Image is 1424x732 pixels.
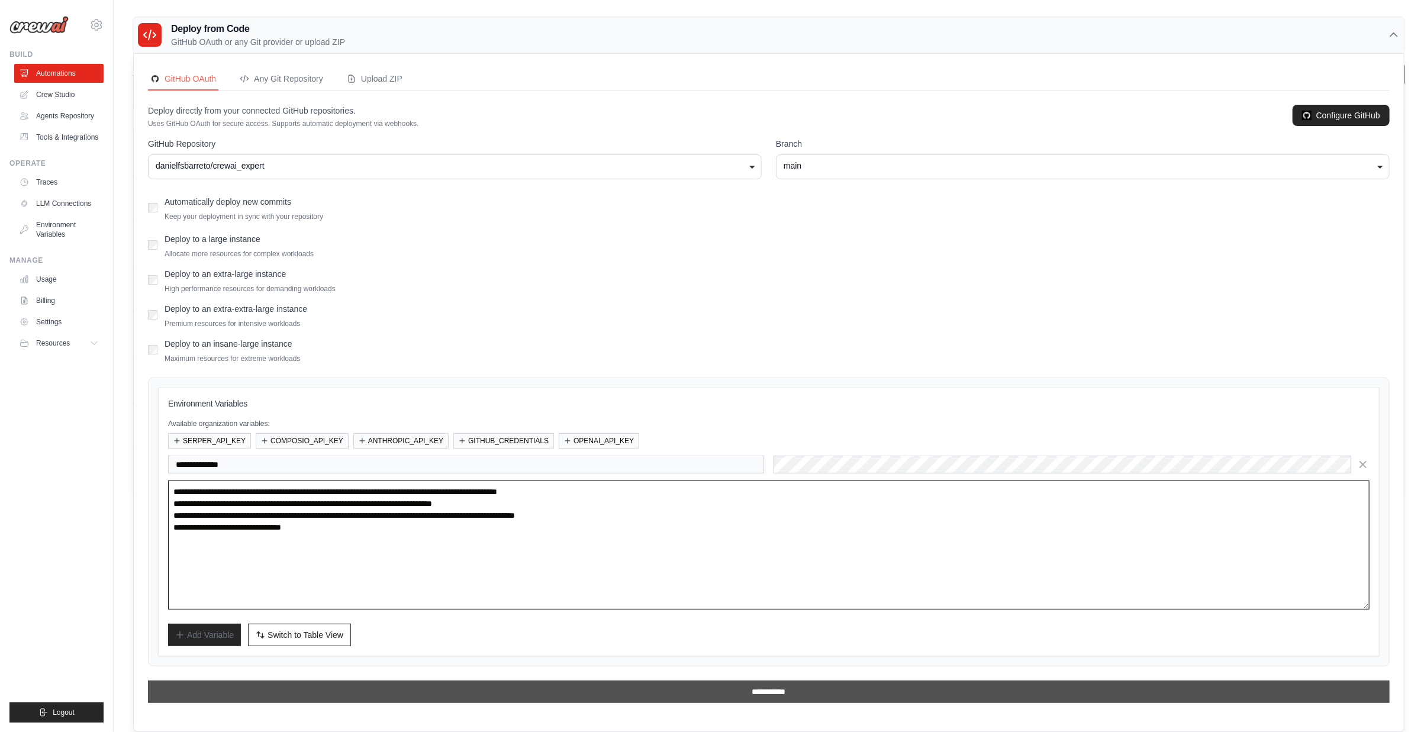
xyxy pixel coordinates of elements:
div: Build [9,50,104,59]
p: GitHub OAuth or any Git provider or upload ZIP [171,36,345,48]
p: Deploy directly from your connected GitHub repositories. [148,105,419,117]
span: Logout [53,708,75,717]
div: Upload ZIP [347,73,402,85]
a: Automations [14,64,104,83]
label: Deploy to an insane-large instance [165,339,292,349]
label: Deploy to a large instance [165,234,260,244]
a: Settings [14,312,104,331]
label: GitHub Repository [148,138,762,150]
div: GitHub OAuth [150,73,216,85]
div: Operate [9,159,104,168]
p: Keep your deployment in sync with your repository [165,212,323,221]
a: Usage [14,270,104,289]
button: COMPOSIO_API_KEY [256,433,349,449]
img: GitHub [1302,111,1312,120]
button: OPENAI_API_KEY [559,433,639,449]
img: GitHub [150,74,160,83]
label: Deploy to an extra-large instance [165,269,286,279]
p: Uses GitHub OAuth for secure access. Supports automatic deployment via webhooks. [148,119,419,128]
h2: Automations Live [133,63,396,80]
iframe: Chat Widget [1365,675,1424,732]
h3: Environment Variables [168,398,1370,409]
a: Environment Variables [14,215,104,244]
span: Switch to Table View [268,629,343,641]
button: Any Git Repository [237,68,326,91]
a: Agents Repository [14,107,104,125]
a: Configure GitHub [1293,105,1390,126]
button: Upload ZIP [344,68,405,91]
p: Maximum resources for extreme workloads [165,354,300,363]
button: Switch to Table View [248,624,351,646]
p: Available organization variables: [168,419,1370,428]
a: Billing [14,291,104,310]
button: SERPER_API_KEY [168,433,251,449]
p: High performance resources for demanding workloads [165,284,336,294]
button: Logout [9,702,104,723]
p: Premium resources for intensive workloads [165,319,307,328]
label: Deploy to an extra-extra-large instance [165,304,307,314]
a: Tools & Integrations [14,128,104,147]
p: Manage and monitor your active crew automations from this dashboard. [133,80,396,92]
span: Resources [36,338,70,348]
div: Any Git Repository [240,73,323,85]
h3: Deploy from Code [171,22,345,36]
a: Crew Studio [14,85,104,104]
nav: Deployment Source [148,68,1390,91]
div: Manage [9,256,104,265]
button: Resources [14,334,104,353]
a: LLM Connections [14,194,104,213]
div: main [784,160,1382,172]
a: Traces [14,173,104,192]
p: Allocate more resources for complex workloads [165,249,314,259]
label: Branch [776,138,1390,150]
button: ANTHROPIC_API_KEY [353,433,449,449]
label: Automatically deploy new commits [165,197,291,207]
button: GitHubGitHub OAuth [148,68,218,91]
button: Add Variable [168,624,241,646]
th: Crew [133,106,518,130]
button: GITHUB_CREDENTIALS [453,433,554,449]
div: danielfsbarreto/crewai_expert [156,160,754,172]
img: Logo [9,16,69,34]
